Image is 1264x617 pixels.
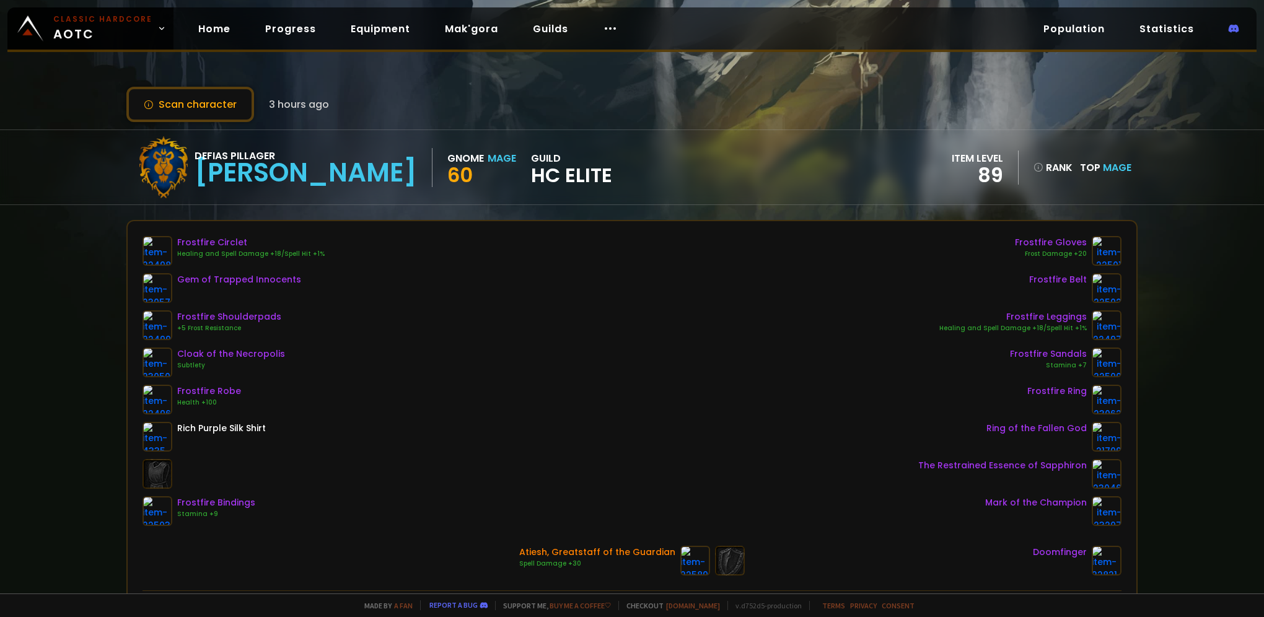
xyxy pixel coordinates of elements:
a: Statistics [1130,16,1204,42]
img: item-22589 [680,546,710,575]
img: item-22821 [1092,546,1121,575]
a: Classic HardcoreAOTC [7,7,173,50]
img: item-23046 [1092,459,1121,489]
img: item-23207 [1092,496,1121,526]
img: item-21709 [1092,422,1121,452]
span: HC Elite [531,166,612,185]
a: [DOMAIN_NAME] [666,601,720,610]
div: Gnome [447,151,484,166]
a: Terms [822,601,845,610]
div: Mage [488,151,516,166]
img: item-22503 [143,496,172,526]
a: Equipment [341,16,420,42]
img: item-22501 [1092,236,1121,266]
div: Health +100 [177,398,241,408]
a: Home [188,16,240,42]
div: item level [952,151,1003,166]
img: item-23062 [1092,385,1121,414]
div: Subtlety [177,361,285,370]
div: Stamina +7 [1010,361,1087,370]
div: 89 [952,166,1003,185]
img: item-23057 [143,273,172,303]
a: Buy me a coffee [550,601,611,610]
a: a fan [394,601,413,610]
button: Scan character [126,87,254,122]
span: Made by [357,601,413,610]
div: guild [531,151,612,185]
div: Frostfire Sandals [1010,348,1087,361]
div: Frostfire Robe [177,385,241,398]
div: Healing and Spell Damage +18/Spell Hit +1% [177,249,325,259]
a: Mak'gora [435,16,508,42]
div: Frostfire Bindings [177,496,255,509]
div: [PERSON_NAME] [195,164,417,182]
a: Consent [882,601,915,610]
div: rank [1034,160,1073,175]
img: item-22497 [1092,310,1121,340]
div: Doomfinger [1033,546,1087,559]
a: Population [1034,16,1115,42]
div: Stamina +9 [177,509,255,519]
a: Progress [255,16,326,42]
div: +5 Frost Resistance [177,323,281,333]
img: item-22500 [1092,348,1121,377]
span: Support me, [495,601,611,610]
span: Mage [1103,160,1131,175]
a: Report a bug [429,600,478,610]
div: Frostfire Shoulderpads [177,310,281,323]
img: item-22498 [143,236,172,266]
div: Defias Pillager [195,148,417,164]
div: Top [1080,160,1131,175]
div: Healing and Spell Damage +18/Spell Hit +1% [939,323,1087,333]
div: Rich Purple Silk Shirt [177,422,266,435]
div: Frost Damage +20 [1015,249,1087,259]
span: v. d752d5 - production [727,601,802,610]
div: Frostfire Ring [1027,385,1087,398]
div: Atiesh, Greatstaff of the Guardian [519,546,675,559]
div: Cloak of the Necropolis [177,348,285,361]
span: AOTC [53,14,152,43]
img: item-22496 [143,385,172,414]
div: The Restrained Essence of Sapphiron [918,459,1087,472]
img: item-22502 [1092,273,1121,303]
img: item-23050 [143,348,172,377]
div: Spell Damage +30 [519,559,675,569]
div: Frostfire Circlet [177,236,325,249]
span: Checkout [618,601,720,610]
div: Gem of Trapped Innocents [177,273,301,286]
a: Privacy [850,601,877,610]
span: 60 [447,161,473,189]
div: Frostfire Gloves [1015,236,1087,249]
img: item-22499 [143,310,172,340]
small: Classic Hardcore [53,14,152,25]
div: Ring of the Fallen God [986,422,1087,435]
span: 3 hours ago [269,97,329,112]
div: Mark of the Champion [985,496,1087,509]
a: Guilds [523,16,578,42]
img: item-4335 [143,422,172,452]
div: Frostfire Belt [1029,273,1087,286]
div: Frostfire Leggings [939,310,1087,323]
